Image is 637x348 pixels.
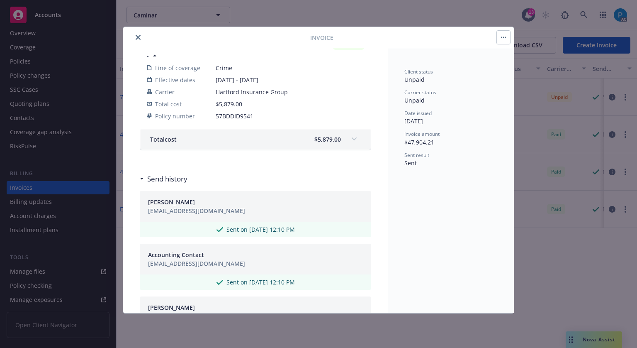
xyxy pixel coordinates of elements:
span: Unpaid [404,96,425,104]
span: Policy [147,42,165,49]
span: Sent [404,159,417,167]
span: $47,904.21 [404,138,434,146]
div: Totalcost$5,879.00 [140,129,371,150]
span: Sent result [404,152,429,159]
span: - [147,51,149,60]
span: [DATE] - [DATE] [216,76,364,84]
span: Client status [404,68,433,75]
span: Date issued [404,110,432,117]
div: [PERSON_NAME][EMAIL_ADDRESS][DOMAIN_NAME] [148,312,292,321]
button: - [147,51,159,60]
span: Sent on [DATE] 12:10 PM [226,225,295,234]
span: Accounting Contact [148,250,204,259]
span: Hartford Insurance Group [216,88,364,96]
span: [DATE] [404,117,423,125]
div: [EMAIL_ADDRESS][DOMAIN_NAME] [148,206,245,215]
h3: Send history [147,174,187,184]
div: [EMAIL_ADDRESS][DOMAIN_NAME] [148,259,245,268]
span: Invoice amount [404,130,440,137]
span: Invoice [310,33,333,42]
span: Carrier [155,88,175,96]
span: [PERSON_NAME] [148,303,195,312]
span: Sent on [DATE] 12:10 PM [226,278,295,287]
span: Crime [216,64,364,72]
span: Effective dates [155,76,195,84]
button: [PERSON_NAME] [148,198,245,206]
span: Total cost [150,135,177,144]
span: [PERSON_NAME] [148,198,195,206]
button: [PERSON_NAME] [148,303,292,312]
span: 57BDDID9541 [216,112,364,120]
span: $5,879.00 [314,135,341,144]
span: Policy number [155,112,195,120]
button: Accounting Contact [148,250,245,259]
button: close [133,32,143,42]
span: Total cost [155,100,182,108]
span: $5,879.00 [216,100,242,108]
div: Send history [140,174,187,184]
span: Carrier status [404,89,436,96]
span: Line of coverage [155,64,200,72]
span: Unpaid [404,76,425,83]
